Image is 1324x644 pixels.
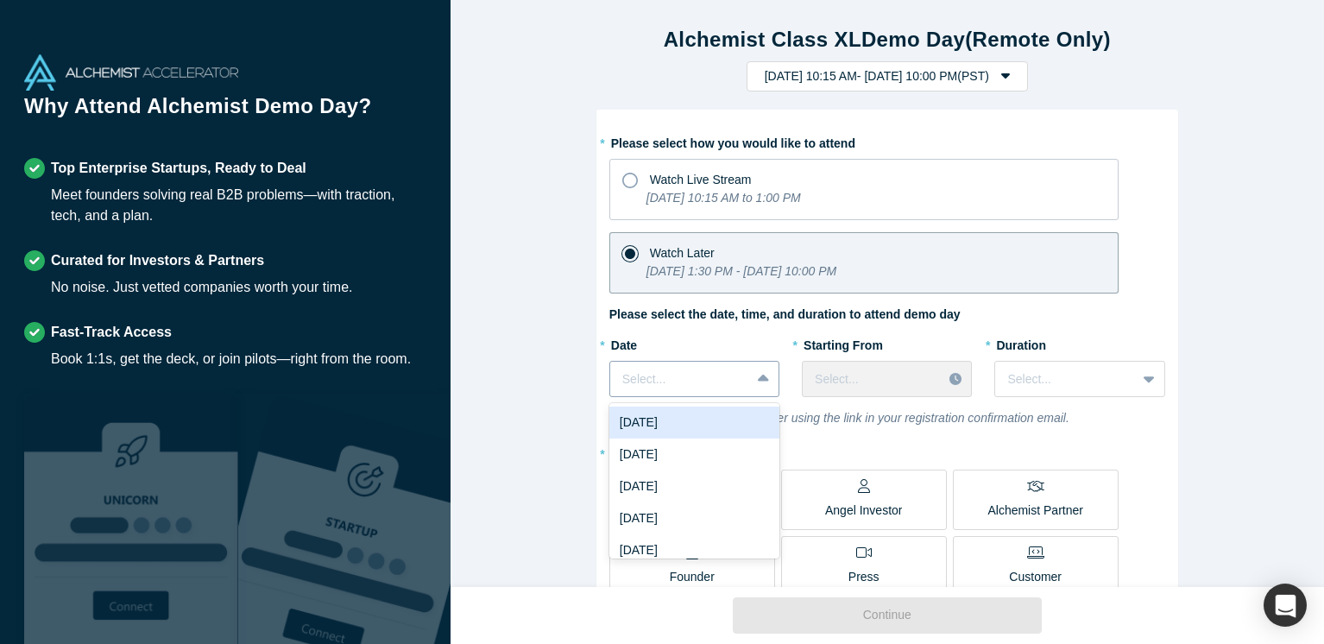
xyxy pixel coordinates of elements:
span: Watch Live Stream [650,173,752,186]
span: Watch Later [650,246,715,260]
h1: Why Attend Alchemist Demo Day? [24,91,426,134]
label: Please select the date, time, and duration to attend demo day [609,306,961,324]
strong: Top Enterprise Startups, Ready to Deal [51,161,306,175]
i: [DATE] 10:15 AM to 1:00 PM [646,191,801,205]
img: Alchemist Accelerator Logo [24,54,238,91]
strong: Curated for Investors & Partners [51,253,264,268]
button: Continue [733,597,1042,634]
label: Duration [994,331,1164,355]
div: [DATE] [609,534,779,566]
div: Book 1:1s, get the deck, or join pilots—right from the room. [51,349,411,369]
strong: Alchemist Class XL Demo Day (Remote Only) [664,28,1111,51]
label: Date [609,331,779,355]
p: Founder [670,568,715,586]
strong: Fast-Track Access [51,325,172,339]
div: [DATE] [609,502,779,534]
p: Press [848,568,880,586]
i: You can change your choice later using the link in your registration confirmation email. [609,411,1069,425]
label: What will be your role? [609,439,1165,464]
div: [DATE] [609,407,779,439]
p: Angel Investor [825,502,903,520]
p: Alchemist Partner [987,502,1082,520]
label: Please select how you would like to attend [609,129,1165,153]
p: Customer [1009,568,1062,586]
div: [DATE] [609,439,779,470]
button: [DATE] 10:15 AM- [DATE] 10:00 PM(PST) [747,61,1028,92]
div: Meet founders solving real B2B problems—with traction, tech, and a plan. [51,185,426,226]
label: Starting From [802,331,883,355]
div: [DATE] [609,470,779,502]
i: [DATE] 1:30 PM - [DATE] 10:00 PM [646,264,836,278]
div: No noise. Just vetted companies worth your time. [51,277,353,298]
